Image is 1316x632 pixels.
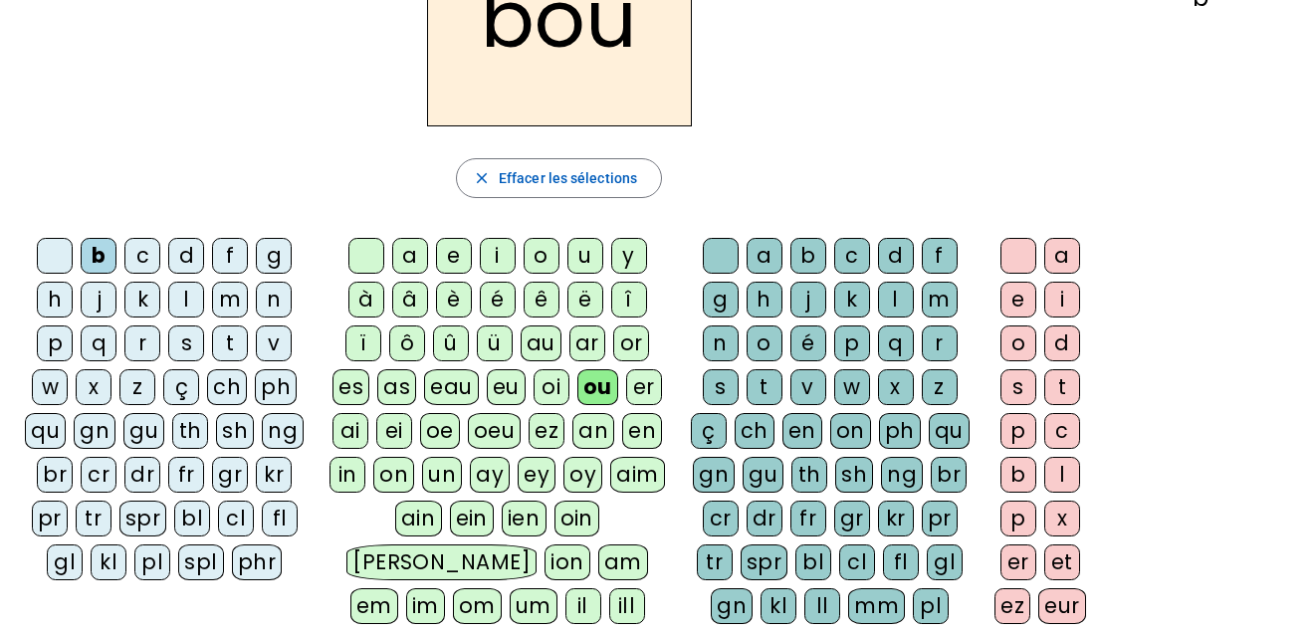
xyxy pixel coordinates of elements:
[124,457,160,493] div: dr
[878,238,914,274] div: d
[207,369,247,405] div: ch
[761,588,796,624] div: kl
[47,544,83,580] div: gl
[834,282,870,317] div: k
[376,413,412,449] div: ei
[74,413,115,449] div: gn
[256,457,292,493] div: kr
[433,325,469,361] div: û
[502,501,547,536] div: ien
[212,457,248,493] div: gr
[436,238,472,274] div: e
[477,325,513,361] div: ü
[609,588,645,624] div: ill
[1038,588,1086,624] div: eur
[124,325,160,361] div: r
[1044,325,1080,361] div: d
[518,457,555,493] div: ey
[804,588,840,624] div: ll
[37,282,73,317] div: h
[563,457,602,493] div: oy
[81,282,116,317] div: j
[256,238,292,274] div: g
[565,588,601,624] div: il
[119,501,167,536] div: spr
[790,369,826,405] div: v
[216,413,254,449] div: sh
[346,544,537,580] div: [PERSON_NAME]
[81,238,116,274] div: b
[373,457,414,493] div: on
[881,457,923,493] div: ng
[613,325,649,361] div: or
[168,457,204,493] div: fr
[879,413,921,449] div: ph
[927,544,963,580] div: gl
[524,238,559,274] div: o
[626,369,662,405] div: er
[1044,369,1080,405] div: t
[782,413,822,449] div: en
[622,413,662,449] div: en
[422,457,462,493] div: un
[487,369,526,405] div: eu
[878,501,914,536] div: kr
[741,544,788,580] div: spr
[332,369,369,405] div: es
[834,238,870,274] div: c
[790,238,826,274] div: b
[922,501,958,536] div: pr
[521,325,561,361] div: au
[790,501,826,536] div: fr
[691,413,727,449] div: ç
[174,501,210,536] div: bl
[611,238,647,274] div: y
[878,282,914,317] div: l
[76,369,111,405] div: x
[703,501,739,536] div: cr
[212,282,248,317] div: m
[1000,501,1036,536] div: p
[835,457,873,493] div: sh
[1044,282,1080,317] div: i
[218,501,254,536] div: cl
[499,166,637,190] span: Effacer les sélections
[232,544,283,580] div: phr
[747,238,782,274] div: a
[572,413,614,449] div: an
[255,369,297,405] div: ph
[470,457,510,493] div: ay
[256,325,292,361] div: v
[747,325,782,361] div: o
[1044,413,1080,449] div: c
[134,544,170,580] div: pl
[554,501,600,536] div: oin
[1000,282,1036,317] div: e
[392,238,428,274] div: a
[81,457,116,493] div: cr
[747,282,782,317] div: h
[790,325,826,361] div: é
[345,325,381,361] div: ï
[424,369,479,405] div: eau
[878,325,914,361] div: q
[76,501,111,536] div: tr
[212,325,248,361] div: t
[567,282,603,317] div: ë
[524,282,559,317] div: ê
[834,501,870,536] div: gr
[262,413,304,449] div: ng
[91,544,126,580] div: kl
[1044,238,1080,274] div: a
[922,238,958,274] div: f
[878,369,914,405] div: x
[697,544,733,580] div: tr
[480,238,516,274] div: i
[922,282,958,317] div: m
[610,457,665,493] div: aim
[1000,457,1036,493] div: b
[791,457,827,493] div: th
[473,169,491,187] mat-icon: close
[735,413,774,449] div: ch
[703,282,739,317] div: g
